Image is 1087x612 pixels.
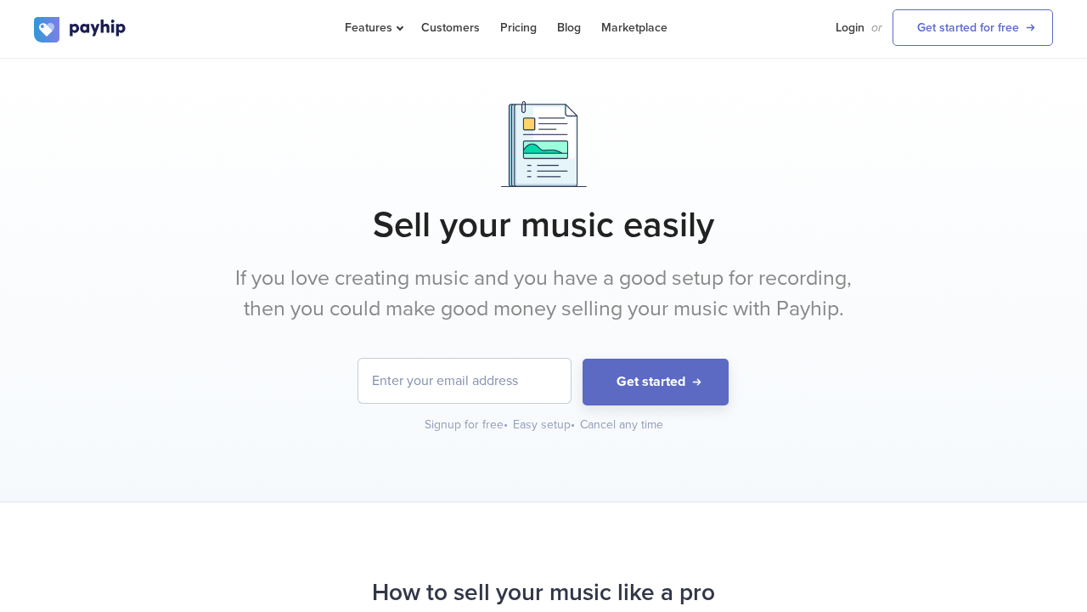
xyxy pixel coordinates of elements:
[34,17,127,42] img: logo.svg
[358,359,571,403] input: Enter your email address
[501,101,587,187] img: Documents.png
[425,416,510,433] div: Signup for free
[571,417,575,432] span: •
[34,204,1053,246] h1: Sell your music easily
[583,359,729,405] button: Get started
[513,416,577,433] div: Easy setup
[225,263,862,324] p: If you love creating music and you have a good setup for recording, then you could make good mone...
[345,20,401,35] span: Features
[504,417,508,432] span: •
[580,416,663,433] div: Cancel any time
[893,9,1053,46] a: Get started for free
